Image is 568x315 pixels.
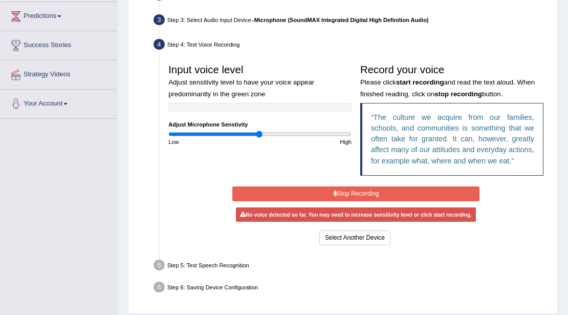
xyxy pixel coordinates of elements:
[396,78,444,86] b: start recording
[232,186,479,201] button: Stop Recording
[319,230,390,245] button: Select Another Device
[251,17,429,23] span: –
[150,279,554,298] div: Step 6: Saving Device Configuration
[254,17,429,23] b: Microphone (SoundMAX Integrated Digital High Definition Audio)
[371,113,534,165] q: The culture we acquire from our families, schools, and communities is something that we often tak...
[1,31,117,57] a: Success Stories
[434,90,482,98] b: stop recording
[1,2,117,28] a: Predictions
[164,138,260,146] div: Low
[168,120,248,129] label: Adjust Microphone Senstivity
[360,78,535,97] small: Please click and read the text aloud. When finished reading, click on button.
[150,257,554,276] div: Step 5: Test Speech Recognition
[1,90,117,115] a: Your Account
[168,78,314,97] small: Adjust sensitivity level to have your voice appear predominantly in the green zone
[1,60,117,86] a: Strategy Videos
[360,64,543,98] h3: Record your voice
[168,64,352,98] h3: Input voice level
[260,138,356,146] div: High
[236,207,476,222] div: No voice detected so far. You may need to increase sensitivity level or click start recording.
[150,36,554,55] div: Step 4: Test Voice Recording
[150,12,554,31] div: Step 3: Select Audio Input Device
